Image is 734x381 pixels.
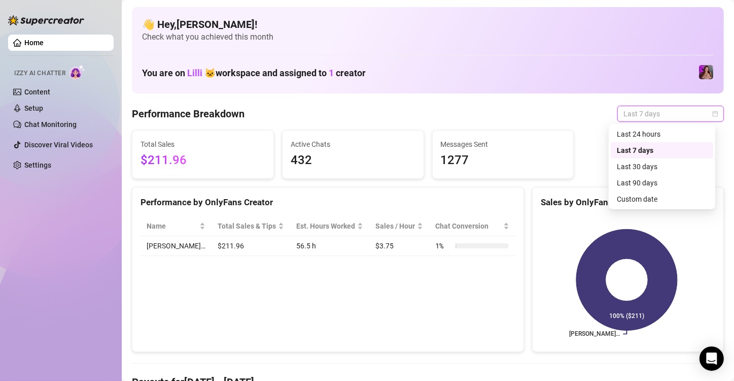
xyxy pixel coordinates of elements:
a: Discover Viral Videos [24,141,93,149]
div: Last 90 days [617,177,707,188]
div: Last 24 hours [611,126,713,142]
div: Last 30 days [617,161,707,172]
span: Sales / Hour [375,220,415,232]
span: 1277 [441,151,566,170]
div: Last 7 days [611,142,713,158]
text: [PERSON_NAME]… [569,331,620,338]
span: 1 [329,68,334,78]
div: Performance by OnlyFans Creator [141,196,515,209]
span: Izzy AI Chatter [14,69,65,78]
a: Chat Monitoring [24,120,77,129]
div: Custom date [617,194,707,205]
a: Content [24,88,50,96]
div: Last 90 days [611,175,713,191]
td: $3.75 [369,236,429,256]
span: Messages Sent [441,139,566,150]
th: Name [141,216,212,236]
span: 432 [291,151,415,170]
td: $211.96 [212,236,290,256]
div: Last 24 hours [617,129,707,140]
td: [PERSON_NAME]… [141,236,212,256]
img: logo-BBDzfeDw.svg [8,15,84,25]
span: Check what you achieved this month [142,31,714,43]
h4: 👋 Hey, [PERSON_NAME] ! [142,17,714,31]
span: Last 7 days [623,106,718,121]
span: 1 % [435,240,451,251]
div: Est. Hours Worked [296,220,355,232]
th: Chat Conversion [429,216,515,236]
img: AI Chatter [69,65,85,79]
a: Setup [24,104,43,112]
span: Total Sales [141,139,265,150]
div: Open Intercom Messenger [700,346,724,371]
div: Last 30 days [611,158,713,175]
th: Sales / Hour [369,216,429,236]
h1: You are on workspace and assigned to creator [142,68,366,79]
a: Settings [24,161,51,169]
div: Last 7 days [617,145,707,156]
img: allison [699,65,713,79]
div: Custom date [611,191,713,207]
span: Chat Conversion [435,220,501,232]
span: $211.96 [141,151,265,170]
span: calendar [712,111,718,117]
a: Home [24,39,44,47]
div: Sales by OnlyFans Creator [541,196,715,209]
span: Active Chats [291,139,415,150]
th: Total Sales & Tips [212,216,290,236]
span: Name [147,220,197,232]
td: 56.5 h [290,236,369,256]
span: Total Sales & Tips [218,220,276,232]
span: Lilli 🐱 [187,68,216,78]
h4: Performance Breakdown [132,107,244,121]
